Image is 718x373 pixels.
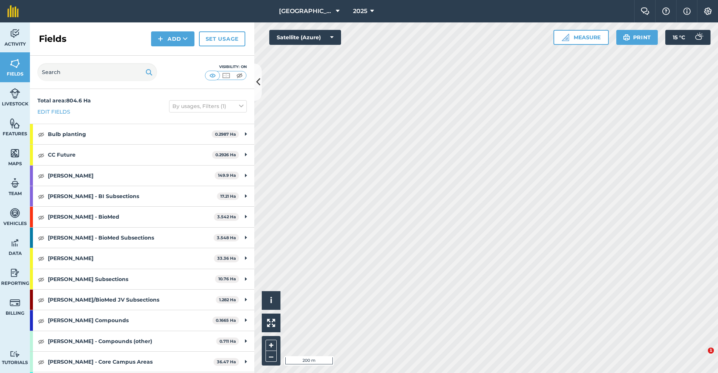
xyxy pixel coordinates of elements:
span: 1 [708,348,714,354]
img: svg+xml;base64,PHN2ZyB4bWxucz0iaHR0cDovL3d3dy53My5vcmcvMjAwMC9zdmciIHdpZHRoPSI1MCIgaGVpZ2h0PSI0MC... [221,72,231,79]
img: svg+xml;base64,PHN2ZyB4bWxucz0iaHR0cDovL3d3dy53My5vcmcvMjAwMC9zdmciIHdpZHRoPSIxNyIgaGVpZ2h0PSIxNy... [683,7,691,16]
img: svg+xml;base64,PD94bWwgdmVyc2lvbj0iMS4wIiBlbmNvZGluZz0idXRmLTgiPz4KPCEtLSBHZW5lcmF0b3I6IEFkb2JlIE... [10,297,20,308]
img: fieldmargin Logo [7,5,19,17]
img: Four arrows, one pointing top left, one top right, one bottom right and the last bottom left [267,319,275,327]
div: [PERSON_NAME]/BioMed JV Subsections1.282 Ha [30,290,254,310]
img: svg+xml;base64,PD94bWwgdmVyc2lvbj0iMS4wIiBlbmNvZGluZz0idXRmLTgiPz4KPCEtLSBHZW5lcmF0b3I6IEFkb2JlIE... [10,88,20,99]
img: svg+xml;base64,PHN2ZyB4bWxucz0iaHR0cDovL3d3dy53My5vcmcvMjAwMC9zdmciIHdpZHRoPSIxOCIgaGVpZ2h0PSIyNC... [38,275,45,284]
div: [PERSON_NAME]149.9 Ha [30,166,254,186]
div: [PERSON_NAME] - BI Subsections17.21 Ha [30,186,254,206]
img: svg+xml;base64,PHN2ZyB4bWxucz0iaHR0cDovL3d3dy53My5vcmcvMjAwMC9zdmciIHdpZHRoPSI1MCIgaGVpZ2h0PSI0MC... [208,72,217,79]
img: svg+xml;base64,PHN2ZyB4bWxucz0iaHR0cDovL3d3dy53My5vcmcvMjAwMC9zdmciIHdpZHRoPSIxOCIgaGVpZ2h0PSIyNC... [38,192,45,201]
button: i [262,291,280,310]
div: [PERSON_NAME] - BioMed3.542 Ha [30,207,254,227]
div: CC Future0.2926 Ha [30,145,254,165]
img: A question mark icon [662,7,671,15]
div: [PERSON_NAME] - BioMed Subsections3.548 Ha [30,228,254,248]
span: 2025 [353,7,367,16]
div: Bulb planting0.2987 Ha [30,124,254,144]
img: svg+xml;base64,PHN2ZyB4bWxucz0iaHR0cDovL3d3dy53My5vcmcvMjAwMC9zdmciIHdpZHRoPSIxOSIgaGVpZ2h0PSIyNC... [623,33,630,42]
strong: 0.2926 Ha [215,152,236,157]
img: Two speech bubbles overlapping with the left bubble in the forefront [641,7,650,15]
strong: 17.21 Ha [220,194,236,199]
img: svg+xml;base64,PHN2ZyB4bWxucz0iaHR0cDovL3d3dy53My5vcmcvMjAwMC9zdmciIHdpZHRoPSI1NiIgaGVpZ2h0PSI2MC... [10,58,20,69]
button: Add [151,31,194,46]
span: 15 ° C [673,30,685,45]
strong: 0.711 Ha [220,339,236,344]
strong: 149.9 Ha [218,173,236,178]
input: Search [37,63,157,81]
img: svg+xml;base64,PHN2ZyB4bWxucz0iaHR0cDovL3d3dy53My5vcmcvMjAwMC9zdmciIHdpZHRoPSIxOCIgaGVpZ2h0PSIyNC... [38,357,45,366]
strong: 0.1665 Ha [216,318,236,323]
strong: [PERSON_NAME] - BioMed [48,207,214,227]
strong: [PERSON_NAME]/BioMed JV Subsections [48,290,216,310]
button: 15 °C [665,30,711,45]
img: svg+xml;base64,PHN2ZyB4bWxucz0iaHR0cDovL3d3dy53My5vcmcvMjAwMC9zdmciIHdpZHRoPSI1NiIgaGVpZ2h0PSI2MC... [10,118,20,129]
div: [PERSON_NAME]33.36 Ha [30,248,254,268]
img: svg+xml;base64,PD94bWwgdmVyc2lvbj0iMS4wIiBlbmNvZGluZz0idXRmLTgiPz4KPCEtLSBHZW5lcmF0b3I6IEFkb2JlIE... [10,351,20,358]
strong: 10.76 Ha [218,276,236,281]
img: svg+xml;base64,PHN2ZyB4bWxucz0iaHR0cDovL3d3dy53My5vcmcvMjAwMC9zdmciIHdpZHRoPSI1NiIgaGVpZ2h0PSI2MC... [10,148,20,159]
div: [PERSON_NAME] - Core Campus Areas36.47 Ha [30,352,254,372]
img: svg+xml;base64,PHN2ZyB4bWxucz0iaHR0cDovL3d3dy53My5vcmcvMjAwMC9zdmciIHdpZHRoPSIxOSIgaGVpZ2h0PSIyNC... [145,68,153,77]
button: – [266,351,277,362]
button: Print [616,30,658,45]
span: i [270,296,272,305]
img: svg+xml;base64,PHN2ZyB4bWxucz0iaHR0cDovL3d3dy53My5vcmcvMjAwMC9zdmciIHdpZHRoPSIxOCIgaGVpZ2h0PSIyNC... [38,233,45,242]
div: [PERSON_NAME] Subsections10.76 Ha [30,269,254,289]
button: Satellite (Azure) [269,30,341,45]
div: [PERSON_NAME] - Compounds (other)0.711 Ha [30,331,254,351]
img: svg+xml;base64,PHN2ZyB4bWxucz0iaHR0cDovL3d3dy53My5vcmcvMjAwMC9zdmciIHdpZHRoPSIxOCIgaGVpZ2h0PSIyNC... [38,130,45,139]
span: [GEOGRAPHIC_DATA] (Gardens) [279,7,333,16]
img: svg+xml;base64,PD94bWwgdmVyc2lvbj0iMS4wIiBlbmNvZGluZz0idXRmLTgiPz4KPCEtLSBHZW5lcmF0b3I6IEFkb2JlIE... [10,178,20,189]
button: + [266,340,277,351]
img: svg+xml;base64,PHN2ZyB4bWxucz0iaHR0cDovL3d3dy53My5vcmcvMjAwMC9zdmciIHdpZHRoPSIxOCIgaGVpZ2h0PSIyNC... [38,151,45,160]
strong: 0.2987 Ha [215,132,236,137]
img: svg+xml;base64,PHN2ZyB4bWxucz0iaHR0cDovL3d3dy53My5vcmcvMjAwMC9zdmciIHdpZHRoPSIxOCIgaGVpZ2h0PSIyNC... [38,295,45,304]
strong: [PERSON_NAME] - Compounds (other) [48,331,216,351]
img: svg+xml;base64,PD94bWwgdmVyc2lvbj0iMS4wIiBlbmNvZGluZz0idXRmLTgiPz4KPCEtLSBHZW5lcmF0b3I6IEFkb2JlIE... [10,237,20,249]
img: A cog icon [703,7,712,15]
img: svg+xml;base64,PD94bWwgdmVyc2lvbj0iMS4wIiBlbmNvZGluZz0idXRmLTgiPz4KPCEtLSBHZW5lcmF0b3I6IEFkb2JlIE... [691,30,706,45]
strong: 36.47 Ha [217,359,236,364]
img: svg+xml;base64,PD94bWwgdmVyc2lvbj0iMS4wIiBlbmNvZGluZz0idXRmLTgiPz4KPCEtLSBHZW5lcmF0b3I6IEFkb2JlIE... [10,207,20,219]
strong: [PERSON_NAME] Subsections [48,269,215,289]
img: svg+xml;base64,PHN2ZyB4bWxucz0iaHR0cDovL3d3dy53My5vcmcvMjAwMC9zdmciIHdpZHRoPSIxOCIgaGVpZ2h0PSIyNC... [38,213,45,222]
strong: [PERSON_NAME] Compounds [48,310,212,330]
strong: 1.282 Ha [219,297,236,302]
img: svg+xml;base64,PHN2ZyB4bWxucz0iaHR0cDovL3d3dy53My5vcmcvMjAwMC9zdmciIHdpZHRoPSIxOCIgaGVpZ2h0PSIyNC... [38,337,45,346]
img: svg+xml;base64,PHN2ZyB4bWxucz0iaHR0cDovL3d3dy53My5vcmcvMjAwMC9zdmciIHdpZHRoPSI1MCIgaGVpZ2h0PSI0MC... [235,72,244,79]
strong: 3.542 Ha [217,214,236,219]
strong: 3.548 Ha [217,235,236,240]
h2: Fields [39,33,67,45]
a: Edit fields [37,108,70,116]
img: svg+xml;base64,PHN2ZyB4bWxucz0iaHR0cDovL3d3dy53My5vcmcvMjAwMC9zdmciIHdpZHRoPSIxOCIgaGVpZ2h0PSIyNC... [38,316,45,325]
strong: Bulb planting [48,124,212,144]
iframe: Intercom live chat [693,348,711,366]
strong: CC Future [48,145,212,165]
img: svg+xml;base64,PD94bWwgdmVyc2lvbj0iMS4wIiBlbmNvZGluZz0idXRmLTgiPz4KPCEtLSBHZW5lcmF0b3I6IEFkb2JlIE... [10,28,20,39]
img: Ruler icon [562,34,569,41]
strong: [PERSON_NAME] [48,248,214,268]
img: svg+xml;base64,PHN2ZyB4bWxucz0iaHR0cDovL3d3dy53My5vcmcvMjAwMC9zdmciIHdpZHRoPSIxOCIgaGVpZ2h0PSIyNC... [38,254,45,263]
a: Set usage [199,31,245,46]
div: Visibility: On [205,64,247,70]
div: [PERSON_NAME] Compounds0.1665 Ha [30,310,254,330]
strong: [PERSON_NAME] - BioMed Subsections [48,228,214,248]
strong: [PERSON_NAME] - Core Campus Areas [48,352,214,372]
strong: [PERSON_NAME] [48,166,215,186]
button: Measure [553,30,609,45]
strong: Total area : 804.6 Ha [37,97,91,104]
strong: 33.36 Ha [217,256,236,261]
img: svg+xml;base64,PHN2ZyB4bWxucz0iaHR0cDovL3d3dy53My5vcmcvMjAwMC9zdmciIHdpZHRoPSIxOCIgaGVpZ2h0PSIyNC... [38,171,45,180]
img: svg+xml;base64,PHN2ZyB4bWxucz0iaHR0cDovL3d3dy53My5vcmcvMjAwMC9zdmciIHdpZHRoPSIxNCIgaGVpZ2h0PSIyNC... [158,34,163,43]
strong: [PERSON_NAME] - BI Subsections [48,186,217,206]
img: svg+xml;base64,PD94bWwgdmVyc2lvbj0iMS4wIiBlbmNvZGluZz0idXRmLTgiPz4KPCEtLSBHZW5lcmF0b3I6IEFkb2JlIE... [10,267,20,278]
button: By usages, Filters (1) [169,100,247,112]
